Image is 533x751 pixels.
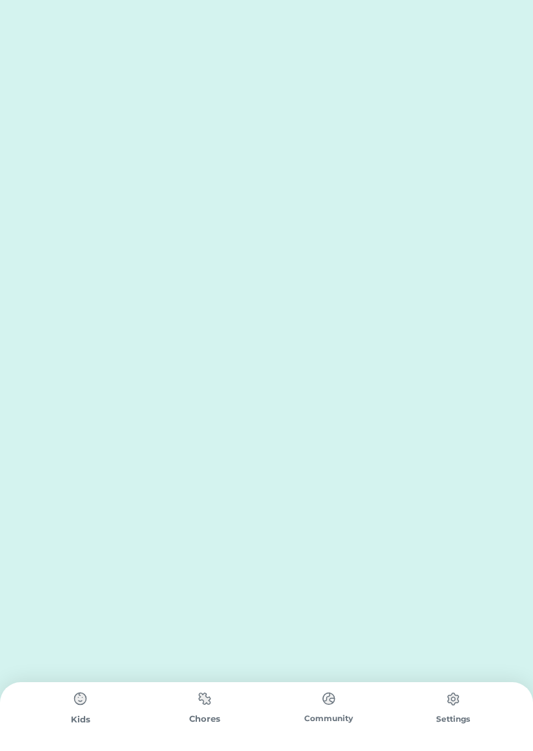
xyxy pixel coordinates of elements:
[142,713,266,726] div: Chores
[68,686,94,712] img: type%3Dchores%2C%20state%3Ddefault.svg
[440,686,466,712] img: type%3Dchores%2C%20state%3Ddefault.svg
[18,713,142,726] div: Kids
[316,686,342,711] img: type%3Dchores%2C%20state%3Ddefault.svg
[192,686,218,711] img: type%3Dchores%2C%20state%3Ddefault.svg
[391,713,515,725] div: Settings
[266,713,391,724] div: Community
